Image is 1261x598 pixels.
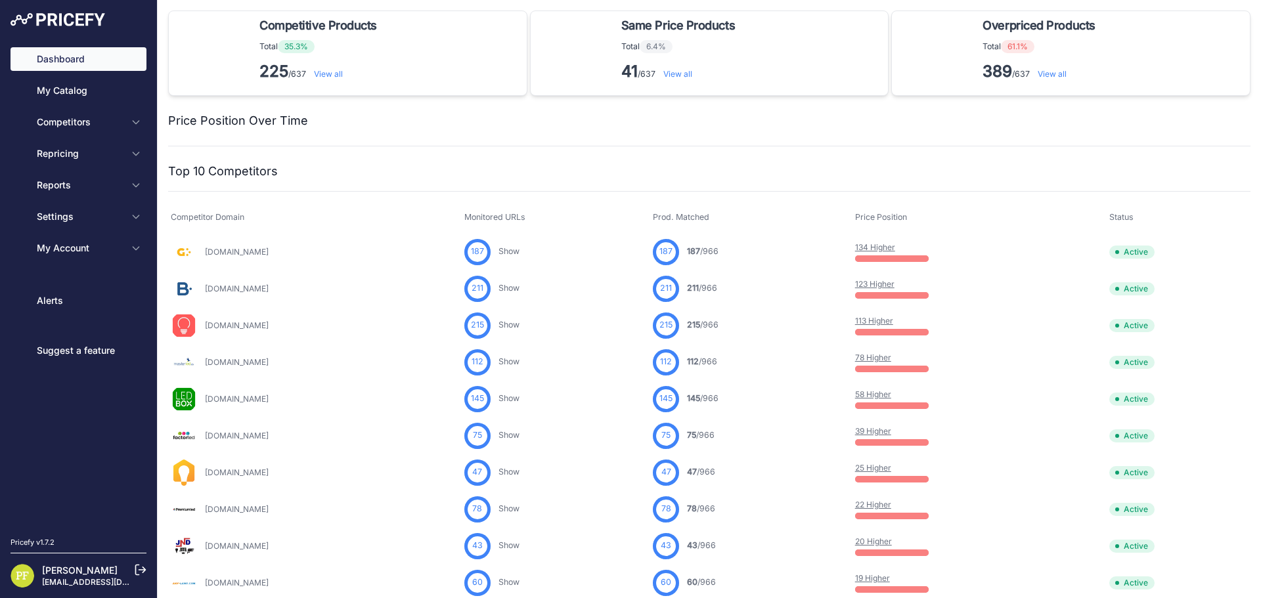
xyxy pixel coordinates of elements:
span: 43 [661,540,671,552]
a: Show [498,430,520,440]
a: 215/966 [687,320,719,330]
a: Show [498,540,520,550]
a: 20 Higher [855,536,892,546]
span: Status [1109,212,1134,222]
span: Price Position [855,212,907,222]
span: 43 [687,540,697,550]
a: 25 Higher [855,463,891,473]
a: View all [663,69,692,79]
span: Active [1109,319,1155,332]
span: Active [1109,466,1155,479]
span: Monitored URLs [464,212,525,222]
span: Competitors [37,116,123,129]
button: Settings [11,205,146,228]
a: [DOMAIN_NAME] [205,541,269,551]
a: Show [498,283,520,293]
a: [DOMAIN_NAME] [205,284,269,293]
span: Reports [37,179,123,192]
span: Active [1109,393,1155,406]
a: 22 Higher [855,500,891,509]
span: 60 [687,577,697,587]
a: [DOMAIN_NAME] [205,578,269,587]
h2: Price Position Over Time [168,112,308,130]
span: 78 [472,503,482,515]
div: Pricefy v1.7.2 [11,537,55,548]
span: 211 [660,282,672,295]
nav: Sidebar [11,47,146,521]
a: [DOMAIN_NAME] [205,431,269,440]
span: Competitor Domain [171,212,244,222]
span: Prod. Matched [653,212,709,222]
a: 113 Higher [855,316,893,326]
a: My Catalog [11,79,146,102]
span: 211 [472,282,483,295]
a: [PERSON_NAME] [42,565,118,576]
a: 58 Higher [855,389,891,399]
span: Active [1109,429,1155,442]
strong: 225 [259,62,288,81]
span: 112 [687,356,699,366]
span: 215 [471,319,484,331]
span: Competitive Products [259,16,377,35]
a: View all [1038,69,1067,79]
span: 145 [659,393,673,405]
p: /637 [983,61,1100,82]
a: [DOMAIN_NAME] [205,247,269,257]
a: View all [314,69,343,79]
span: Overpriced Products [983,16,1095,35]
a: Show [498,246,520,256]
span: 75 [687,430,696,440]
a: [DOMAIN_NAME] [205,467,269,477]
a: Suggest a feature [11,339,146,362]
p: Total [259,40,382,53]
span: 211 [687,283,699,293]
span: 78 [687,503,697,513]
span: Repricing [37,147,123,160]
span: 145 [471,393,484,405]
span: 75 [473,429,482,442]
a: Show [498,577,520,587]
span: 47 [687,467,697,477]
span: 47 [661,466,671,479]
span: 47 [472,466,482,479]
button: Competitors [11,110,146,134]
span: 215 [659,319,673,331]
a: 145/966 [687,393,719,403]
span: 43 [472,540,483,552]
a: 19 Higher [855,573,890,583]
span: 112 [472,356,483,368]
a: 187/966 [687,246,719,256]
span: Active [1109,540,1155,553]
a: [DOMAIN_NAME] [205,320,269,330]
a: Dashboard [11,47,146,71]
strong: 41 [621,62,638,81]
p: /637 [259,61,382,82]
span: Active [1109,503,1155,516]
span: Active [1109,282,1155,295]
strong: 389 [983,62,1012,81]
span: 60 [661,576,671,589]
span: 187 [471,246,484,258]
span: 75 [661,429,671,442]
span: 78 [661,503,671,515]
span: 6.4% [640,40,673,53]
img: Pricefy Logo [11,13,105,26]
a: [EMAIL_ADDRESS][DOMAIN_NAME] [42,577,179,587]
a: Alerts [11,289,146,312]
a: 112/966 [687,356,717,366]
a: Show [498,320,520,330]
button: Repricing [11,142,146,165]
a: Show [498,467,520,477]
p: /637 [621,61,740,82]
p: Total [621,40,740,53]
a: 43/966 [687,540,716,550]
span: 187 [659,246,673,258]
a: 78 Higher [855,352,891,362]
a: [DOMAIN_NAME] [205,504,269,514]
a: 134 Higher [855,242,895,252]
span: My Account [37,242,123,255]
a: 78/966 [687,503,715,513]
a: [DOMAIN_NAME] [205,394,269,404]
a: 39 Higher [855,426,891,436]
span: Active [1109,246,1155,259]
